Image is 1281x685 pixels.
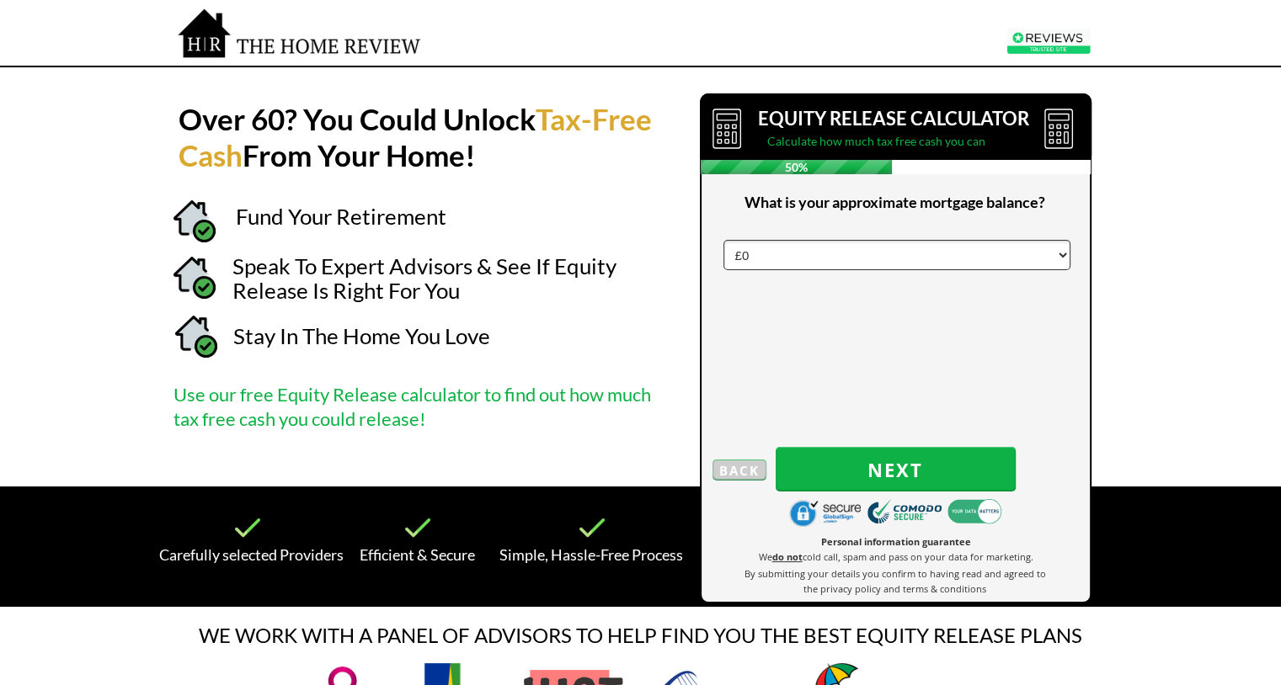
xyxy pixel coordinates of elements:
strong: From Your Home! [243,137,476,173]
button: BACK [713,459,766,481]
span: What is your approximate mortgage balance? [745,193,1045,211]
strong: Tax-Free Cash [179,101,652,173]
span: Use our free Equity Release calculator to find out how much tax free cash you could release! [173,383,651,430]
span: EQUITY RELEASE CALCULATOR [758,107,1029,130]
span: Simple, Hassle-Free Process [499,545,683,564]
span: BACK [713,459,766,481]
strong: do not [772,550,803,563]
button: Next [776,447,1016,491]
span: 50% [701,160,893,174]
span: Calculate how much tax free cash you can release [767,134,985,173]
span: Personal information guarantee [821,535,971,548]
span: Carefully selected Providers [159,545,344,564]
strong: Over 60? You Could Unlock [179,101,536,136]
span: WE WORK WITH A PANEL OF ADVISORS TO HELP FIND YOU THE BEST EQUITY RELEASE PLANS [199,623,1082,647]
span: Speak To Expert Advisors & See If Equity Release Is Right For You [232,252,616,304]
span: Next [776,459,1016,481]
span: We cold call, spam and pass on your data for marketing. [759,550,1033,563]
span: Stay In The Home You Love [233,322,490,349]
span: Efficient & Secure [360,545,475,564]
span: By submitting your details you confirm to having read and agreed to the privacy policy and terms ... [745,567,1046,595]
span: Fund Your Retirement [236,203,446,230]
